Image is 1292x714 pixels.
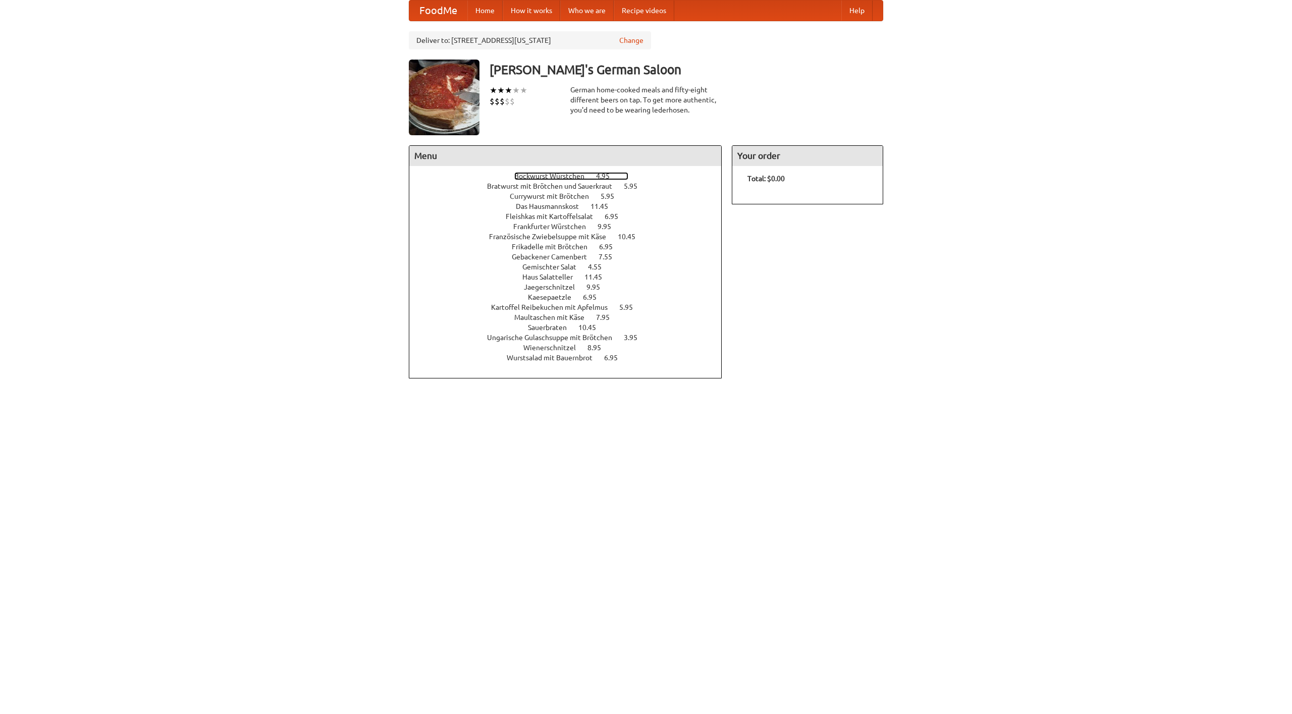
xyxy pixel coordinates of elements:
[491,303,618,311] span: Kartoffel Reibekuchen mit Apfelmus
[512,253,597,261] span: Gebackener Camenbert
[624,334,648,342] span: 3.95
[528,323,577,332] span: Sauerbraten
[516,202,627,210] a: Das Hausmannskost 11.45
[598,223,621,231] span: 9.95
[495,96,500,107] li: $
[605,212,628,221] span: 6.95
[570,85,722,115] div: German home-cooked meals and fifty-eight different beers on tap. To get more authentic, you'd nee...
[732,146,883,166] h4: Your order
[510,192,633,200] a: Currywurst mit Brötchen 5.95
[601,192,624,200] span: 5.95
[512,85,520,96] li: ★
[506,212,603,221] span: Fleishkas mit Kartoffelsalat
[584,273,612,281] span: 11.45
[409,60,479,135] img: angular.jpg
[500,96,505,107] li: $
[490,85,497,96] li: ★
[596,313,620,321] span: 7.95
[513,223,630,231] a: Frankfurter Würstchen 9.95
[528,293,615,301] a: Kaesepaetzle 6.95
[489,233,654,241] a: Französische Zwiebelsuppe mit Käse 10.45
[614,1,674,21] a: Recipe videos
[528,293,581,301] span: Kaesepaetzle
[588,263,612,271] span: 4.55
[409,146,721,166] h4: Menu
[514,313,628,321] a: Maultaschen mit Käse 7.95
[523,344,586,352] span: Wienerschnitzel
[513,223,596,231] span: Frankfurter Würstchen
[590,202,618,210] span: 11.45
[522,273,621,281] a: Haus Salatteller 11.45
[506,212,637,221] a: Fleishkas mit Kartoffelsalat 6.95
[619,303,643,311] span: 5.95
[583,293,607,301] span: 6.95
[514,313,595,321] span: Maultaschen mit Käse
[512,243,598,251] span: Frikadelle mit Brötchen
[510,96,515,107] li: $
[505,96,510,107] li: $
[497,85,505,96] li: ★
[514,172,595,180] span: Bockwurst Würstchen
[510,192,599,200] span: Currywurst mit Brötchen
[522,263,620,271] a: Gemischter Salat 4.55
[516,202,589,210] span: Das Hausmannskost
[578,323,606,332] span: 10.45
[624,182,648,190] span: 5.95
[489,233,616,241] span: Französische Zwiebelsuppe mit Käse
[507,354,603,362] span: Wurstsalad mit Bauernbrot
[507,354,636,362] a: Wurstsalad mit Bauernbrot 6.95
[522,273,583,281] span: Haus Salatteller
[599,243,623,251] span: 6.95
[619,35,643,45] a: Change
[487,182,622,190] span: Bratwurst mit Brötchen und Sauerkraut
[596,172,620,180] span: 4.95
[512,253,631,261] a: Gebackener Camenbert 7.55
[505,85,512,96] li: ★
[599,253,622,261] span: 7.55
[523,344,620,352] a: Wienerschnitzel 8.95
[487,334,656,342] a: Ungarische Gulaschsuppe mit Brötchen 3.95
[467,1,503,21] a: Home
[618,233,645,241] span: 10.45
[747,175,785,183] b: Total: $0.00
[514,172,628,180] a: Bockwurst Würstchen 4.95
[487,182,656,190] a: Bratwurst mit Brötchen und Sauerkraut 5.95
[586,283,610,291] span: 9.95
[490,96,495,107] li: $
[490,60,883,80] h3: [PERSON_NAME]'s German Saloon
[520,85,527,96] li: ★
[524,283,585,291] span: Jaegerschnitzel
[604,354,628,362] span: 6.95
[841,1,873,21] a: Help
[409,31,651,49] div: Deliver to: [STREET_ADDRESS][US_STATE]
[487,334,622,342] span: Ungarische Gulaschsuppe mit Brötchen
[524,283,619,291] a: Jaegerschnitzel 9.95
[503,1,560,21] a: How it works
[512,243,631,251] a: Frikadelle mit Brötchen 6.95
[587,344,611,352] span: 8.95
[522,263,586,271] span: Gemischter Salat
[528,323,615,332] a: Sauerbraten 10.45
[409,1,467,21] a: FoodMe
[491,303,652,311] a: Kartoffel Reibekuchen mit Apfelmus 5.95
[560,1,614,21] a: Who we are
